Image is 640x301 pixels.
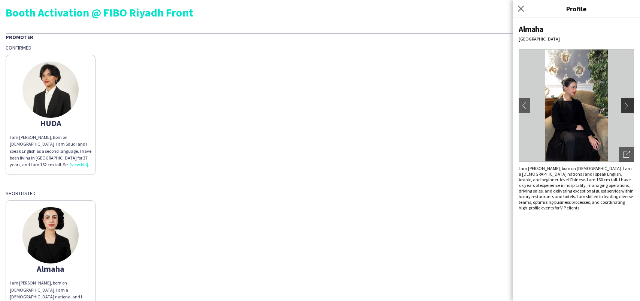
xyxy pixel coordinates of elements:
[519,24,634,34] div: Almaha
[619,147,634,162] div: Open photos pop-in
[10,134,91,168] div: I am [PERSON_NAME], Born on [DEMOGRAPHIC_DATA]. I am Saudi and I speak English as a second langua...
[10,265,91,272] div: Almaha
[6,190,634,197] div: Shortlisted
[513,4,640,14] h3: Profile
[22,207,79,263] img: thumb-fb85270c-d289-410b-a08f-503fdd1a7faa.jpg
[6,44,634,51] div: Confirmed
[10,120,91,126] div: HUDA
[519,49,634,162] img: Crew avatar or photo
[519,166,634,211] div: I am [PERSON_NAME], born on [DEMOGRAPHIC_DATA]. I am a [DEMOGRAPHIC_DATA] national and I speak En...
[6,7,634,18] div: Booth Activation @ FIBO Riyadh Front
[6,33,634,41] div: Promoter
[519,36,634,42] div: [GEOGRAPHIC_DATA]
[22,62,79,118] img: thumb-269bfb3b-9687-49f2-90c7-1fbd59e5fcd0.jpg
